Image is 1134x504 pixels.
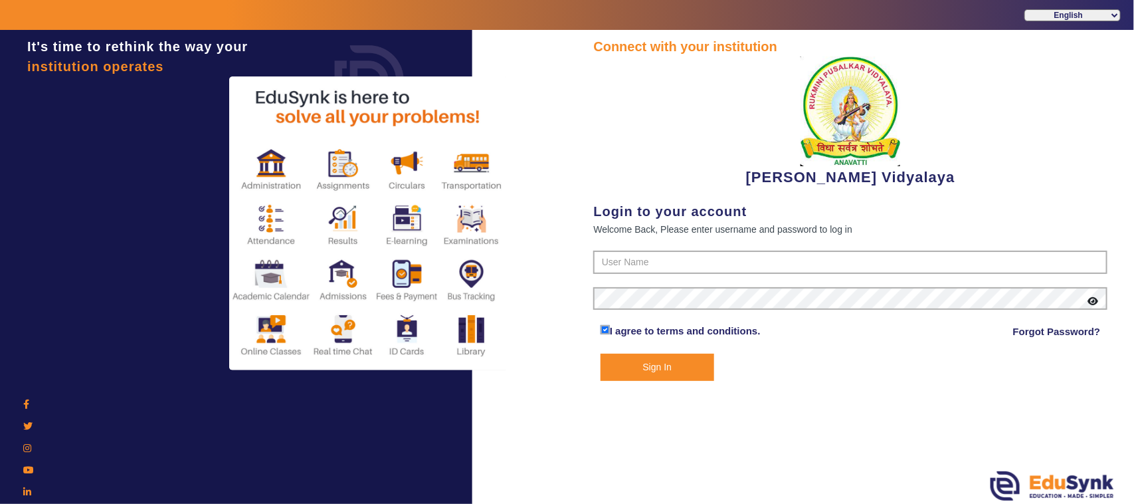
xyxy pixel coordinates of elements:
button: Sign In [601,354,714,381]
a: I agree to terms and conditions. [610,325,761,336]
span: institution operates [27,59,164,74]
img: edusynk.png [991,471,1114,501]
img: 1f9ccde3-ca7c-4581-b515-4fcda2067381 [801,57,900,166]
div: Login to your account [593,201,1107,221]
div: Connect with your institution [593,37,1107,57]
div: Welcome Back, Please enter username and password to log in [593,221,1107,237]
input: User Name [593,251,1107,275]
img: login.png [320,30,419,130]
a: Forgot Password? [1013,324,1101,340]
img: login2.png [229,76,508,370]
div: [PERSON_NAME] Vidyalaya [593,57,1107,188]
span: It's time to rethink the way your [27,39,248,54]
